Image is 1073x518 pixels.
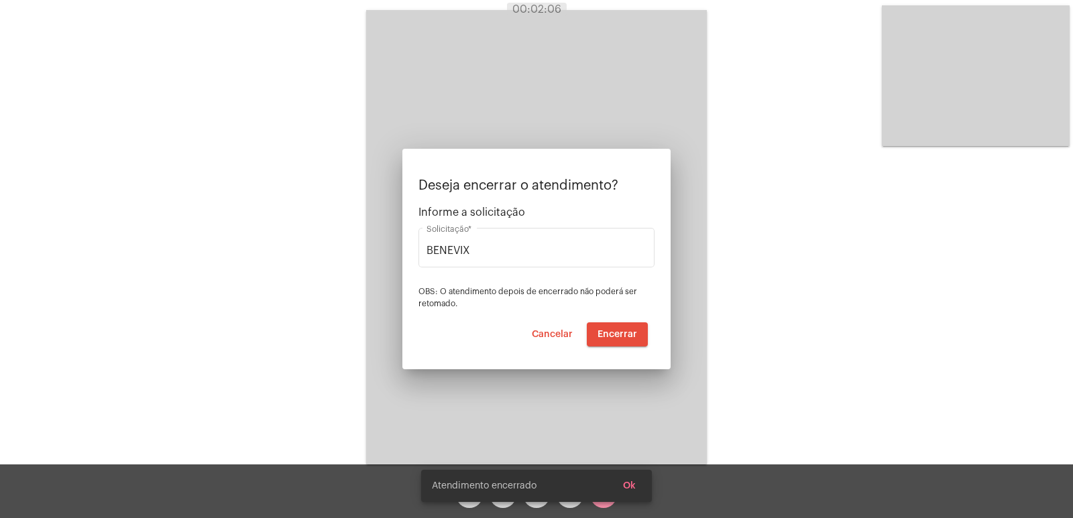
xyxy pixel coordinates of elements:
[512,4,561,15] span: 00:02:06
[521,322,583,346] button: Cancelar
[418,178,655,193] p: Deseja encerrar o atendimento?
[427,245,646,257] input: Buscar solicitação
[623,481,636,491] span: Ok
[432,479,536,493] span: Atendimento encerrado
[598,330,637,339] span: Encerrar
[587,322,648,346] button: Encerrar
[418,206,655,218] span: Informe a solicitação
[532,330,573,339] span: Cancelar
[418,287,637,308] span: OBS: O atendimento depois de encerrado não poderá ser retomado.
